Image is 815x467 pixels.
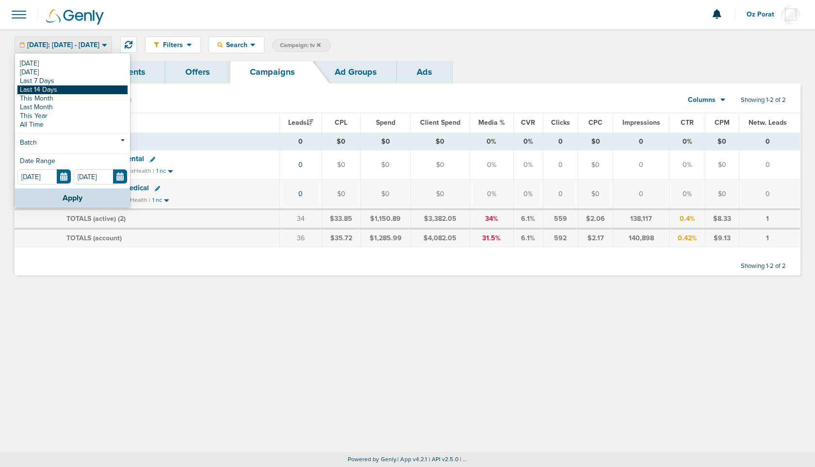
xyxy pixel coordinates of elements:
td: 0 [613,133,669,150]
span: Media % [478,118,505,127]
td: 34% [470,209,513,229]
a: Dashboard [15,61,98,83]
td: $0 [322,150,360,180]
span: Clicks [551,118,570,127]
td: 31.5% [470,229,513,247]
td: TOTALS (active) ( ) [61,209,279,229]
td: 1 [739,229,800,247]
span: 2 [120,215,124,223]
td: 6.1% [513,229,543,247]
td: $8.33 [705,209,739,229]
span: Search [223,41,250,49]
span: Netw. Leads [749,118,787,127]
td: 559 [543,209,578,229]
td: $0 [578,150,613,180]
a: 0 [298,161,303,169]
td: 0.42% [669,229,705,247]
td: 0.4% [669,209,705,229]
span: Columns [688,95,716,105]
a: [DATE] [17,68,128,77]
a: All Time [17,120,128,129]
small: 1 nc [152,197,162,204]
span: [DATE]: [DATE] - [DATE] [27,42,99,49]
a: Offers [165,61,230,83]
td: $0 [705,150,739,180]
td: $1,285.99 [361,229,411,247]
td: $0 [578,180,613,209]
td: $0 [322,180,360,209]
td: 0 [739,180,800,209]
span: Showing 1-2 of 2 [741,262,786,270]
td: 138,117 [613,209,669,229]
td: 0% [470,150,513,180]
td: 0 [739,150,800,180]
span: Oz Porat [747,11,781,18]
td: $0 [361,133,411,150]
a: Last 14 Days [17,85,128,94]
td: $4,082.05 [410,229,470,247]
td: 0% [669,133,705,150]
td: 34 [279,209,322,229]
td: $1,150.89 [361,209,411,229]
td: 0% [669,150,705,180]
span: CPL [335,118,347,127]
a: Last 7 Days [17,77,128,85]
span: | API v2.5.0 [429,456,458,463]
td: $33.85 [322,209,360,229]
span: CPM [715,118,730,127]
span: Impressions [622,118,660,127]
td: 0 [613,150,669,180]
td: 36 [279,229,322,247]
td: 0 [739,133,800,150]
td: 0% [470,180,513,209]
span: CTR [681,118,694,127]
td: 6.1% [513,209,543,229]
td: 0 [543,180,578,209]
a: Batch [17,137,128,150]
td: 592 [543,229,578,247]
td: $0 [361,180,411,209]
td: 1 [739,209,800,229]
a: This Year [17,112,128,120]
a: Last Month [17,103,128,112]
td: $0 [410,180,470,209]
td: 0% [470,133,513,150]
span: | ... [460,456,468,463]
td: 0% [669,180,705,209]
a: Ad Groups [315,61,397,83]
span: Campaign: tv [280,41,321,50]
td: TOTALS (account) [61,229,279,247]
td: $0 [322,133,360,150]
small: 1 nc [156,167,166,175]
td: $0 [705,133,739,150]
a: This Month [17,94,128,103]
td: $0 [410,150,470,180]
td: $35.72 [322,229,360,247]
span: CPC [588,118,603,127]
td: $9.13 [705,229,739,247]
span: Filters [159,41,187,49]
td: $2.06 [578,209,613,229]
span: Spend [376,118,395,127]
td: TOTALS ( ) [61,133,279,150]
td: $0 [705,180,739,209]
td: 0 [613,180,669,209]
td: 0% [513,150,543,180]
td: 0% [513,180,543,209]
a: Clients [98,61,165,83]
td: 0 [279,133,322,150]
td: $2.17 [578,229,613,247]
span: Client Spend [420,118,460,127]
span: CVR [521,118,535,127]
button: Apply [15,188,130,207]
img: Genly [46,9,104,25]
span: Showing 1-2 of 2 [741,96,786,104]
td: 0% [513,133,543,150]
a: Ads [397,61,452,83]
a: Campaigns [230,61,315,83]
small: NexHealth | [124,167,154,174]
td: $3,382.05 [410,209,470,229]
td: $0 [578,133,613,150]
div: Date Range [17,158,128,169]
td: 0 [543,150,578,180]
